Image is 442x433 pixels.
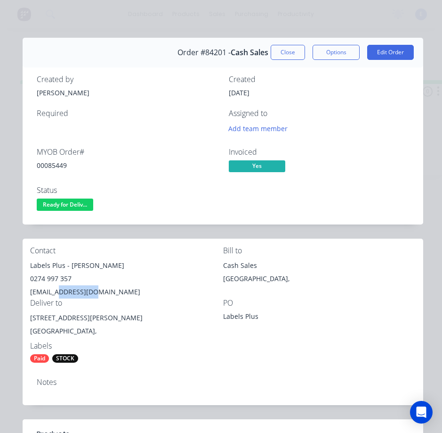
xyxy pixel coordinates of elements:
[30,325,223,338] div: [GEOGRAPHIC_DATA],
[30,272,223,285] div: 0274 997 357
[30,311,223,341] div: [STREET_ADDRESS][PERSON_NAME][GEOGRAPHIC_DATA],
[52,354,78,363] div: STOCK
[229,88,249,97] span: [DATE]
[271,45,305,60] button: Close
[223,311,341,325] div: Labels Plus
[37,109,217,118] div: Required
[229,148,410,157] div: Invoiced
[177,48,231,57] span: Order #84201 -
[229,109,410,118] div: Assigned to
[229,122,293,135] button: Add team member
[223,259,416,272] div: Cash Sales
[30,246,223,255] div: Contact
[30,354,49,363] div: Paid
[30,285,223,299] div: [EMAIL_ADDRESS][DOMAIN_NAME]
[223,246,416,255] div: Bill to
[229,75,410,84] div: Created
[30,299,223,308] div: Deliver to
[313,45,360,60] button: Options
[231,48,268,57] span: Cash Sales
[367,45,414,60] button: Edit Order
[37,160,217,170] div: 00085449
[37,186,217,195] div: Status
[223,272,416,285] div: [GEOGRAPHIC_DATA],
[223,259,416,289] div: Cash Sales[GEOGRAPHIC_DATA],
[37,378,409,387] div: Notes
[37,88,217,98] div: [PERSON_NAME]
[223,122,292,135] button: Add team member
[37,199,93,213] button: Ready for Deliv...
[223,299,416,308] div: PO
[410,401,433,424] div: Open Intercom Messenger
[37,199,93,210] span: Ready for Deliv...
[37,75,217,84] div: Created by
[30,259,223,299] div: Labels Plus - [PERSON_NAME]0274 997 357[EMAIL_ADDRESS][DOMAIN_NAME]
[30,259,223,272] div: Labels Plus - [PERSON_NAME]
[30,311,223,325] div: [STREET_ADDRESS][PERSON_NAME]
[30,341,223,350] div: Labels
[37,148,217,157] div: MYOB Order #
[229,160,285,172] span: Yes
